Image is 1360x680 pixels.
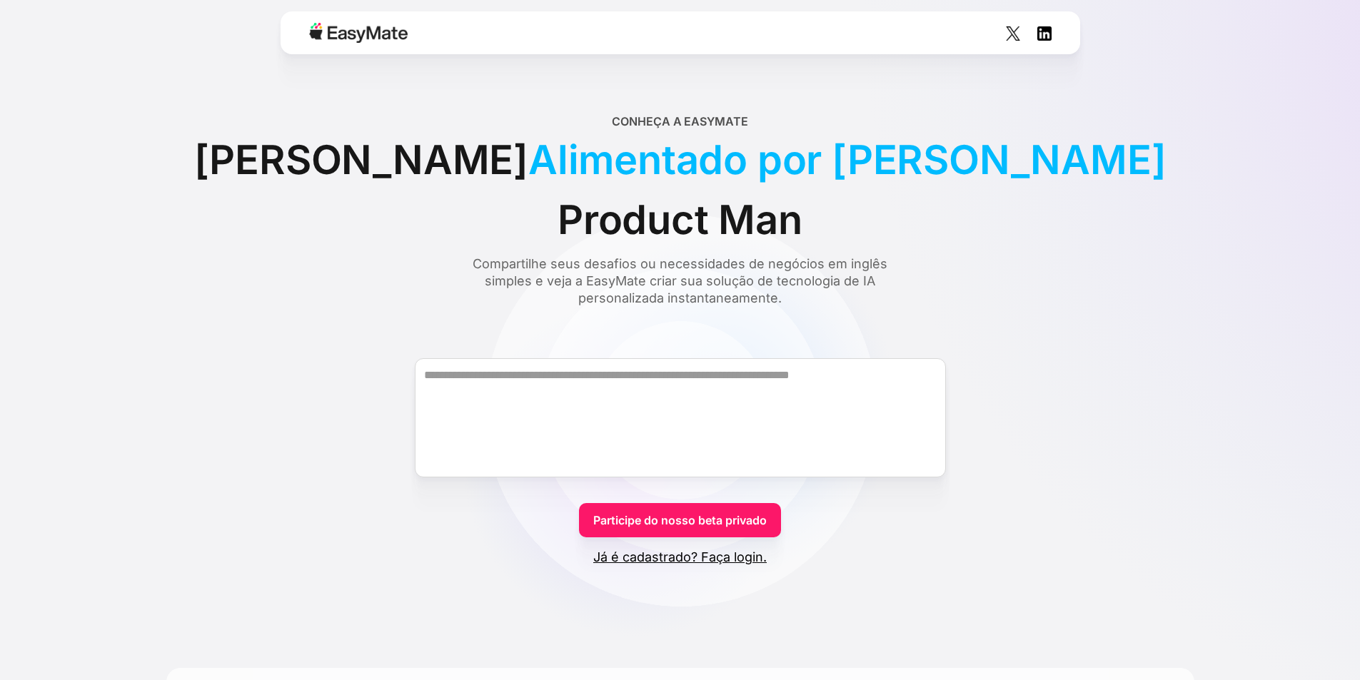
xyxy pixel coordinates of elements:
[558,190,802,250] span: Product Man
[593,549,767,564] font: Já é cadastrado? Faça login.
[579,503,781,537] a: Participe do nosso beta privado
[1037,26,1052,41] img: Ícone social
[593,513,767,527] font: Participe do nosso beta privado
[473,256,887,305] font: Compartilhe seus desafios ou necessidades de negócios em inglês simples e veja a EasyMate criar s...
[1006,26,1020,41] img: Ícone social
[528,136,1166,184] font: Alimentado por [PERSON_NAME]
[194,136,528,184] font: [PERSON_NAME]
[166,333,1194,566] form: Forma
[309,23,408,43] img: Logotipo Easymate
[593,549,767,566] a: Já é cadastrado? Faça login.
[612,114,747,128] font: Conheça a EasyMate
